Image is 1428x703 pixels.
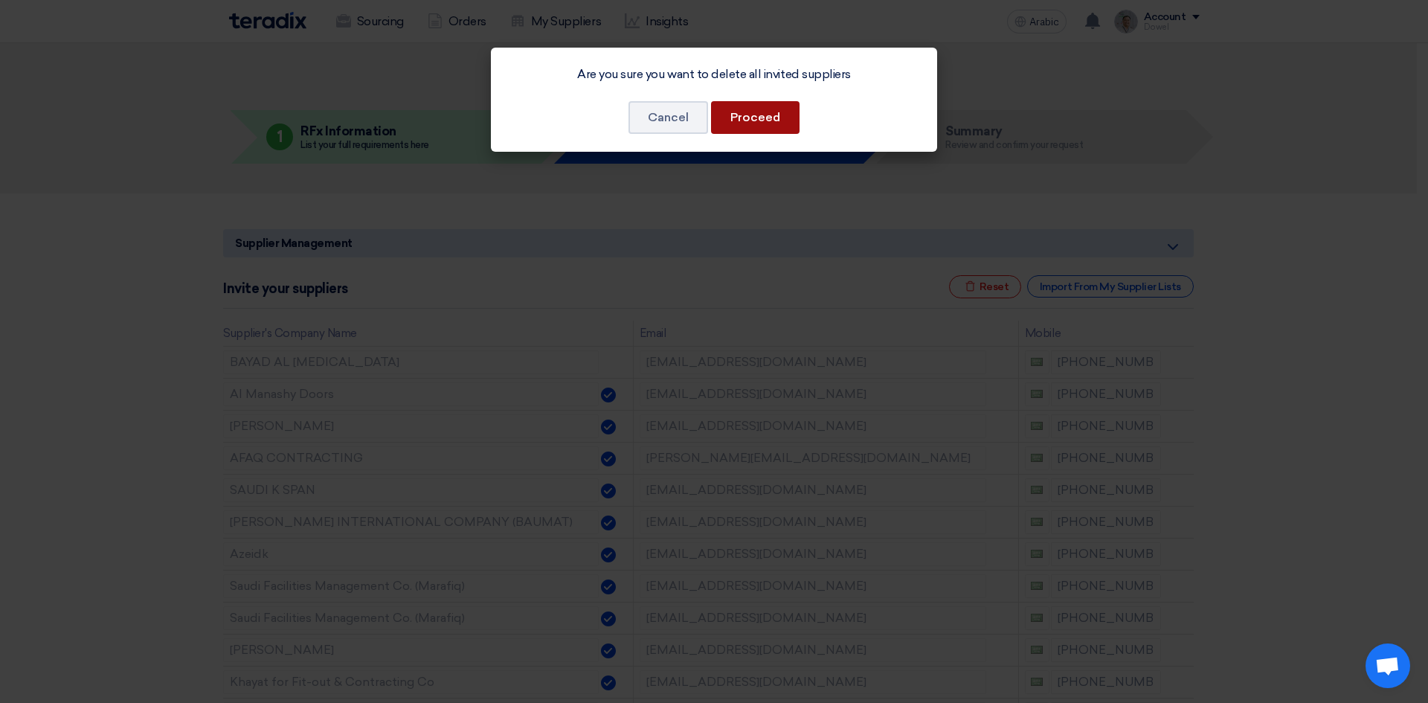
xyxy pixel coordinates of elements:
[628,101,708,134] button: Cancel
[711,101,800,134] button: Proceed
[1366,643,1410,688] div: Open chat
[577,67,851,81] font: Are you sure you want to delete all invited suppliers
[730,110,780,124] font: Proceed
[648,110,689,124] font: Cancel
